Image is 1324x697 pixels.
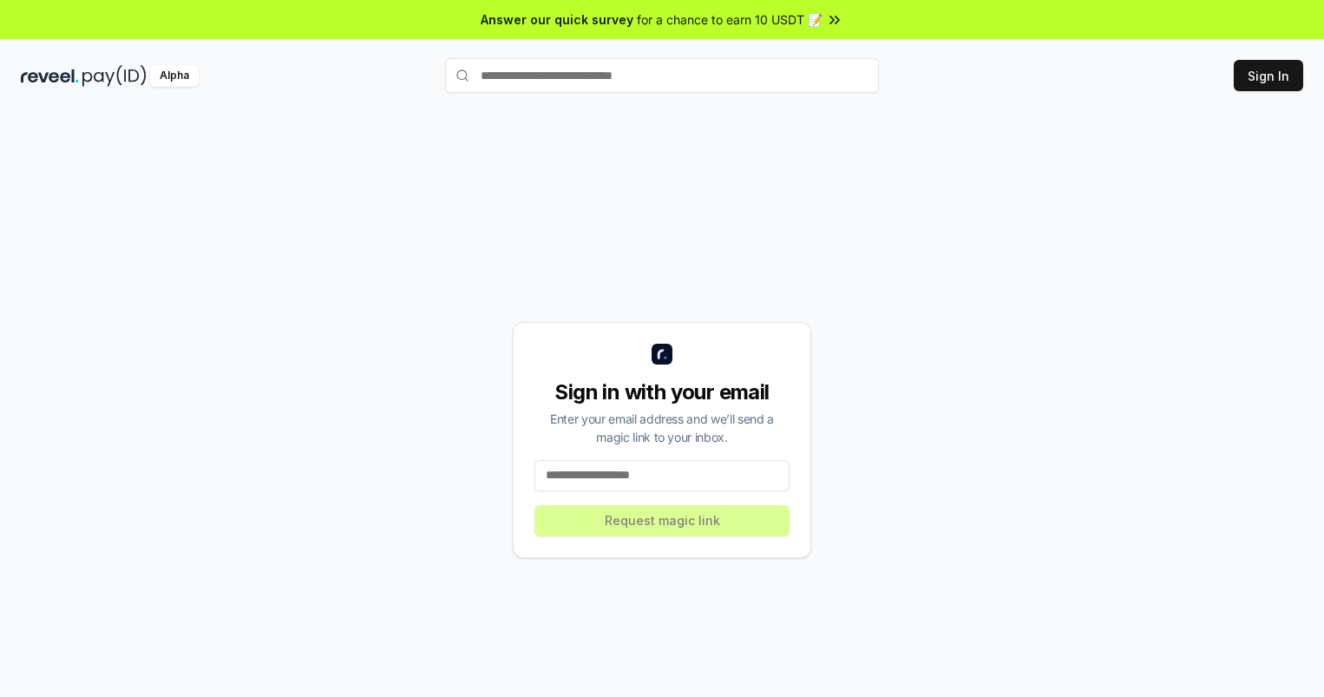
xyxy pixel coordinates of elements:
span: for a chance to earn 10 USDT 📝 [637,10,823,29]
img: reveel_dark [21,65,79,87]
button: Sign In [1234,60,1303,91]
img: pay_id [82,65,147,87]
img: logo_small [652,344,672,365]
div: Alpha [150,65,199,87]
div: Enter your email address and we’ll send a magic link to your inbox. [534,410,790,446]
div: Sign in with your email [534,378,790,406]
span: Answer our quick survey [481,10,633,29]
